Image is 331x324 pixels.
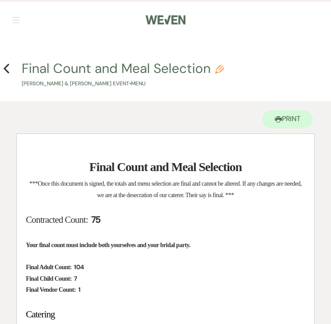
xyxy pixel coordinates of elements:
span: 75 [90,213,101,227]
span: ***Once this document is signed, the totals and menu selection are final and cannot be altered. I... [29,180,303,198]
span: 1 [77,285,81,295]
p: [PERSON_NAME] & [PERSON_NAME] Event • Menu [22,80,224,88]
span: 7 [73,274,78,284]
img: Weven Logo [146,11,185,29]
strong: Final Child Count: [26,275,72,282]
span: Catering [26,309,55,320]
button: Print [262,110,313,128]
button: Final Count and Meal Selection[PERSON_NAME] & [PERSON_NAME] Event•Menu [22,62,224,88]
span: Contracted Count: [26,214,88,225]
strong: Final Count and Meal Selection [89,160,242,174]
strong: Your final count must include both yourselves and your bridal party. [26,242,190,248]
strong: Final Adult Count: [26,264,72,271]
span: 104 [73,262,85,272]
strong: Final Vendor Count: [26,286,76,293]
